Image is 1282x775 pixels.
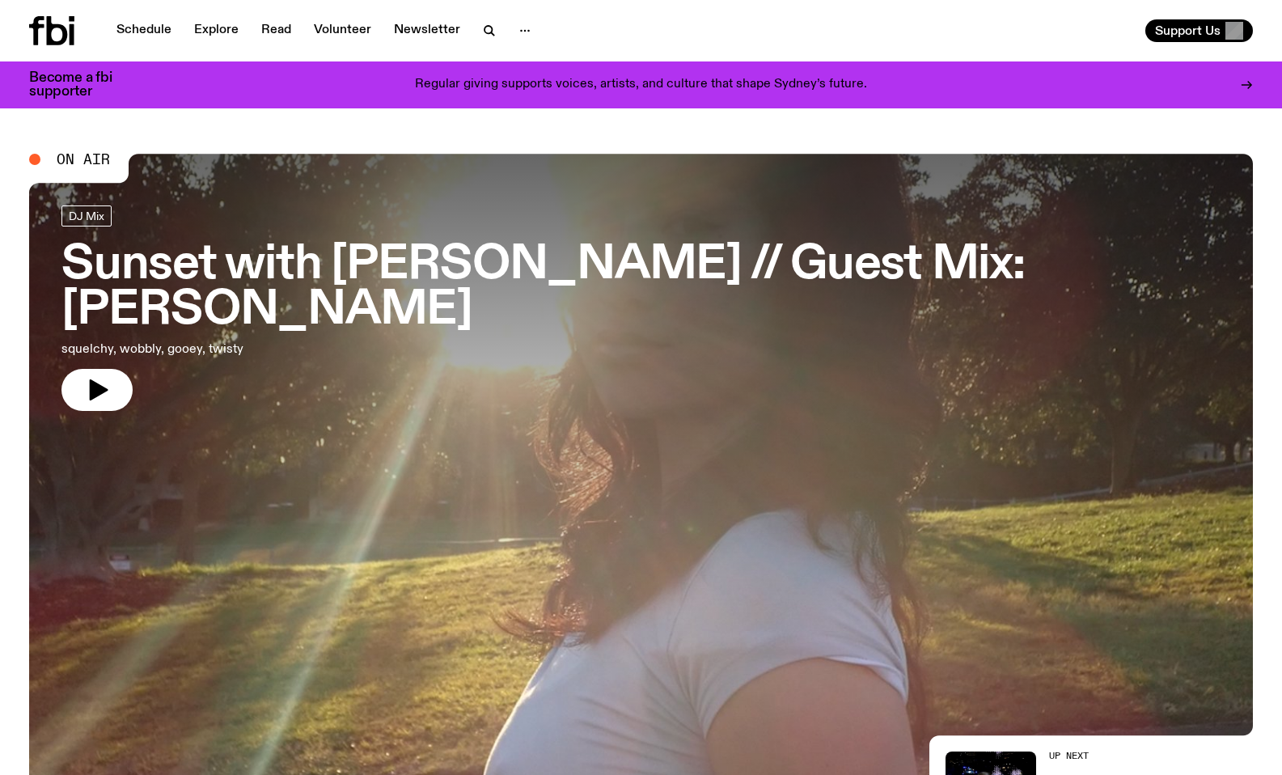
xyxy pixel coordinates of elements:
[304,19,381,42] a: Volunteer
[1145,19,1253,42] button: Support Us
[1049,752,1253,760] h2: Up Next
[384,19,470,42] a: Newsletter
[61,205,1221,411] a: Sunset with [PERSON_NAME] // Guest Mix: [PERSON_NAME]squelchy, wobbly, gooey, twisty
[69,210,104,222] span: DJ Mix
[1155,23,1221,38] span: Support Us
[252,19,301,42] a: Read
[61,243,1221,333] h3: Sunset with [PERSON_NAME] // Guest Mix: [PERSON_NAME]
[184,19,248,42] a: Explore
[61,340,476,359] p: squelchy, wobbly, gooey, twisty
[29,71,133,99] h3: Become a fbi supporter
[57,152,110,167] span: On Air
[61,205,112,227] a: DJ Mix
[415,78,867,92] p: Regular giving supports voices, artists, and culture that shape Sydney’s future.
[107,19,181,42] a: Schedule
